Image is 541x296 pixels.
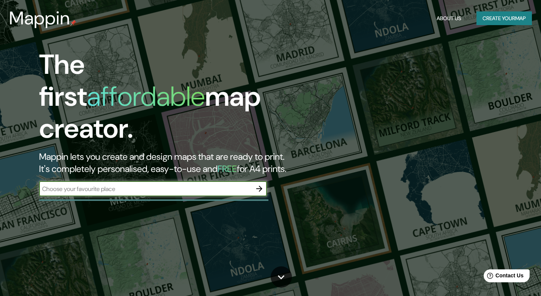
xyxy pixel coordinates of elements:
button: About Us [434,11,464,25]
h1: affordable [87,79,205,114]
img: mappin-pin [70,20,76,26]
input: Choose your favourite place [39,185,252,193]
h5: FREE [218,163,237,175]
button: Create yourmap [476,11,532,25]
h3: Mappin [9,8,70,29]
iframe: Help widget launcher [473,266,533,288]
h1: The first map creator. [39,49,310,151]
h2: Mappin lets you create and design maps that are ready to print. It's completely personalised, eas... [39,151,310,175]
